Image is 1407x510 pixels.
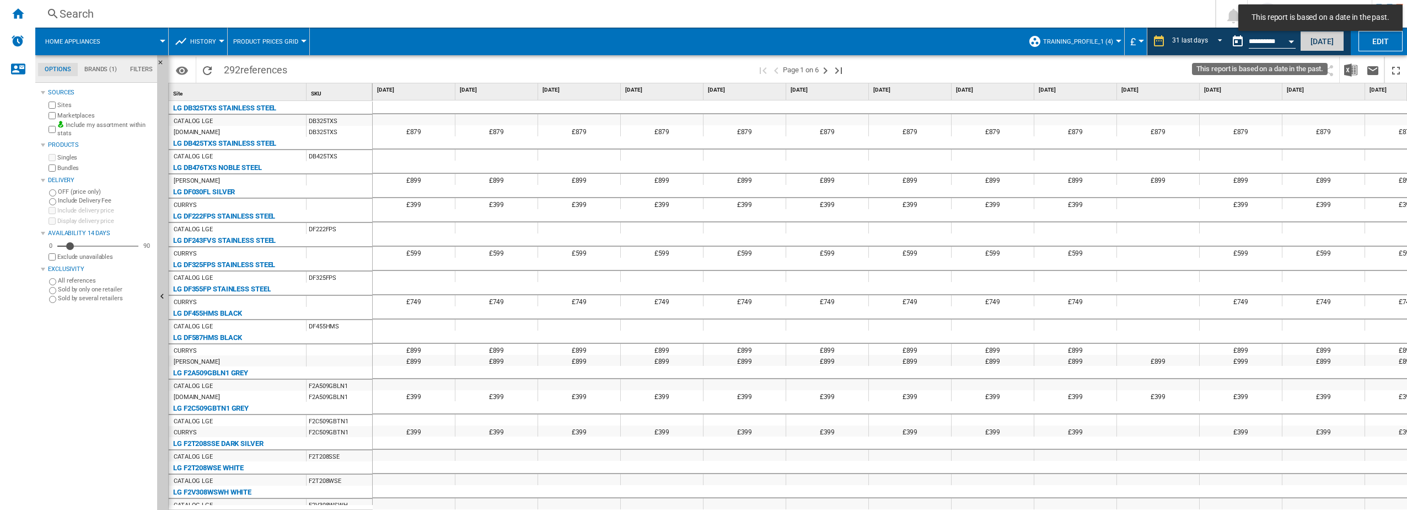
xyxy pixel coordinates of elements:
[57,101,153,109] label: Sites
[1282,174,1365,185] div: £899
[455,125,538,136] div: £879
[174,248,196,259] div: CURRYS
[174,116,213,127] div: CATALOG LGE
[786,344,868,355] div: £899
[311,91,321,97] span: SKU
[49,296,56,303] input: Sold by several retailers
[1034,344,1116,355] div: £899
[1200,426,1282,437] div: £399
[703,295,786,306] div: £749
[78,63,123,76] md-tab-item: Brands (1)
[956,86,1032,94] span: [DATE]
[307,391,372,402] div: F2A509GBLN1
[869,174,951,185] div: £899
[538,247,620,258] div: £599
[190,28,222,55] button: History
[174,224,213,235] div: CATALOG LGE
[57,153,153,162] label: Singles
[49,112,56,119] input: Marketplaces
[869,125,951,136] div: £879
[307,426,372,437] div: F2C509GBTN1
[460,86,535,94] span: [DATE]
[873,86,949,94] span: [DATE]
[307,150,372,161] div: DB425TXS
[373,344,455,355] div: £899
[621,344,703,355] div: £899
[1282,344,1365,355] div: £899
[373,390,455,401] div: £399
[455,198,538,209] div: £399
[869,295,951,306] div: £749
[49,154,56,161] input: Singles
[756,57,770,83] button: First page
[307,272,372,283] div: DF325FPS
[783,57,819,83] span: Page 1 on 6
[48,176,153,185] div: Delivery
[1121,86,1197,94] span: [DATE]
[1200,125,1282,136] div: £879
[49,253,56,261] input: Display delivery price
[49,123,56,136] input: Include my assortment within stats
[954,83,1034,97] div: [DATE]
[952,198,1034,209] div: £399
[952,174,1034,185] div: £899
[538,426,620,437] div: £399
[1200,295,1282,306] div: £749
[1358,31,1403,51] button: Edit
[49,207,56,214] input: Include delivery price
[621,174,703,185] div: £899
[1317,57,1339,83] button: Share this bookmark with others
[1117,355,1199,366] div: £899
[57,253,153,261] label: Exclude unavailables
[869,247,951,258] div: £599
[48,88,153,97] div: Sources
[157,55,170,75] button: Hide
[621,295,703,306] div: £749
[49,164,56,172] input: Bundles
[1285,83,1365,97] div: [DATE]
[1130,28,1141,55] button: £
[60,6,1186,22] div: Search
[952,247,1034,258] div: £599
[952,125,1034,136] div: £879
[57,111,153,120] label: Marketplaces
[455,174,538,185] div: £899
[1227,30,1249,52] button: md-calendar
[375,83,455,97] div: [DATE]
[45,38,100,45] span: Home appliances
[49,198,56,205] input: Include Delivery Fee
[786,295,868,306] div: £749
[309,83,372,100] div: Sort None
[1281,30,1301,50] button: Open calendar
[41,28,163,55] div: Home appliances
[455,426,538,437] div: £399
[1034,426,1116,437] div: £399
[174,176,220,187] div: [PERSON_NAME]
[57,206,153,215] label: Include delivery price
[141,242,153,250] div: 90
[307,380,372,391] div: F2A509GBLN1
[1362,57,1384,83] button: Send this report by email
[786,247,868,258] div: £599
[1117,174,1199,185] div: £899
[174,321,213,332] div: CATALOG LGE
[1282,390,1365,401] div: £399
[788,83,868,97] div: [DATE]
[538,295,620,306] div: £749
[786,390,868,401] div: £399
[1117,390,1199,401] div: £399
[58,188,153,196] label: OFF (price only)
[1034,390,1116,401] div: £399
[1034,125,1116,136] div: £879
[621,247,703,258] div: £599
[1200,198,1282,209] div: £399
[49,217,56,225] input: Display delivery price
[770,57,783,83] button: >Previous page
[1171,33,1227,51] md-select: REPORTS.WIZARD.STEPS.REPORT.STEPS.REPORT_OPTIONS.PERIOD: 31 last days
[307,126,372,137] div: DB325TXS
[49,102,56,109] input: Sites
[869,390,951,401] div: £399
[373,174,455,185] div: £899
[1034,198,1116,209] div: £399
[1117,125,1199,136] div: £879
